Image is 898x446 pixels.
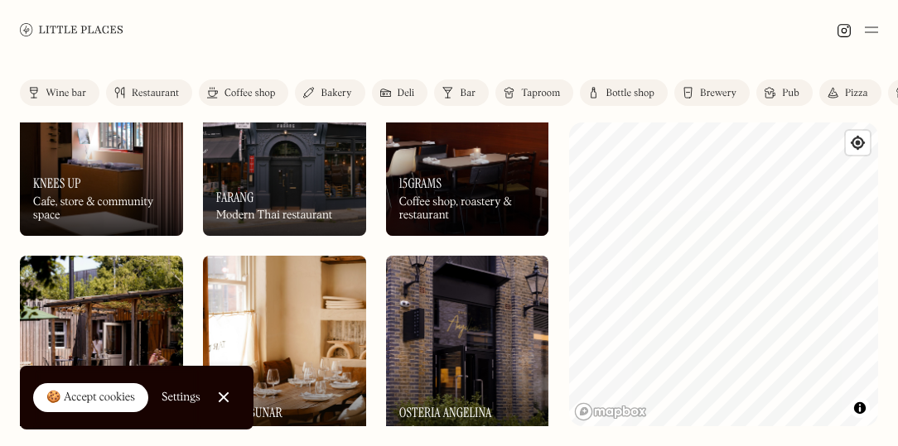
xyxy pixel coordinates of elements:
[674,79,750,106] a: Brewery
[569,122,879,426] canvas: Map
[223,397,224,398] div: Close Cookie Popup
[216,405,282,420] h3: Tatar Bunar
[782,89,799,98] div: Pub
[46,390,135,406] div: 🍪 Accept cookies
[224,89,275,98] div: Coffee shop
[372,79,428,106] a: Deli
[386,41,549,236] img: 15grams
[399,424,511,439] div: Italian-Japanese dining
[132,89,179,98] div: Restaurant
[399,195,536,223] div: Coffee shop, roastery & restaurant
[846,131,870,155] button: Find my location
[606,89,654,98] div: Bottle shop
[495,79,573,106] a: Taproom
[162,391,200,403] div: Settings
[216,209,332,223] div: Modern Thai restaurant
[33,383,148,413] a: 🍪 Accept cookies
[33,175,81,191] h3: Knees Up
[20,41,183,236] a: Knees UpKnees UpKnees UpCafe, store & community space
[521,89,560,98] div: Taproom
[460,89,476,98] div: Bar
[574,402,647,421] a: Mapbox homepage
[398,89,415,98] div: Deli
[216,189,254,205] h3: Farang
[207,381,240,414] a: Close Cookie Popup
[20,41,183,236] img: Knees Up
[399,175,442,191] h3: 15grams
[321,89,351,98] div: Bakery
[580,79,668,106] a: Bottle shop
[162,379,200,416] a: Settings
[216,424,318,439] div: Ukrainian restaurant
[295,79,365,106] a: Bakery
[106,79,192,106] a: Restaurant
[20,79,99,106] a: Wine bar
[199,79,288,106] a: Coffee shop
[46,89,86,98] div: Wine bar
[819,79,881,106] a: Pizza
[33,195,170,223] div: Cafe, store & community space
[855,399,865,417] span: Toggle attribution
[850,398,870,418] button: Toggle attribution
[756,79,813,106] a: Pub
[203,41,366,236] img: Farang
[386,41,549,236] a: 15grams15grams15gramsCoffee shop, roastery & restaurant
[434,79,489,106] a: Bar
[203,41,366,236] a: FarangFarangFarangModern Thai restaurant
[399,405,492,420] h3: Osteria Angelina
[700,89,736,98] div: Brewery
[845,89,868,98] div: Pizza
